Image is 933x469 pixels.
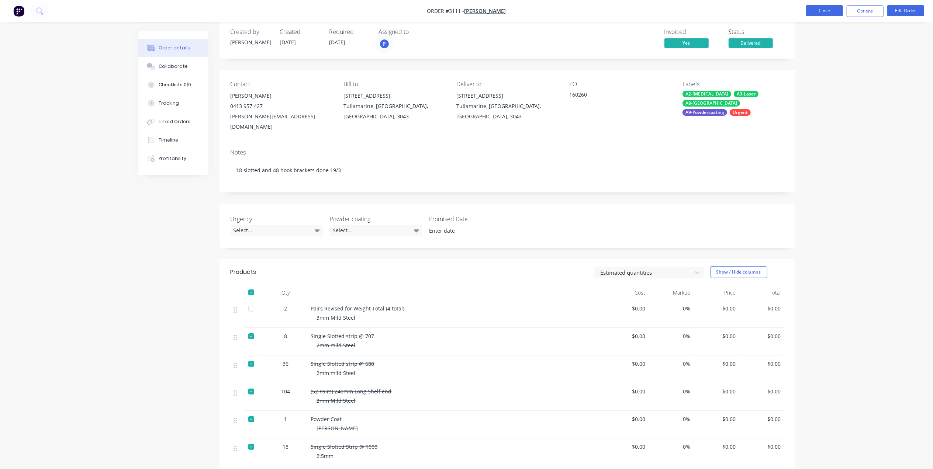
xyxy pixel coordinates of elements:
[651,443,691,451] span: 0%
[311,443,378,450] span: Single Slotted Strip @ 1000
[664,38,709,48] span: Yes
[231,38,271,46] div: [PERSON_NAME]
[694,285,739,300] div: Price
[159,118,190,125] div: Linked Orders
[343,91,445,122] div: [STREET_ADDRESS]Tullamarine, [GEOGRAPHIC_DATA], [GEOGRAPHIC_DATA], 3043
[311,388,392,395] span: (52 Pairs) 240mm Long Shelf end
[683,109,727,116] div: A9-Powdercoating
[651,332,691,340] span: 0%
[570,81,671,88] div: PO
[231,101,332,111] div: 0413 957 427
[284,415,287,423] span: 1
[651,360,691,368] span: 0%
[651,388,691,395] span: 0%
[697,332,736,340] span: $0.00
[329,39,346,46] span: [DATE]
[283,360,289,368] span: 36
[742,443,781,451] span: $0.00
[683,81,784,88] div: Labels
[606,305,646,312] span: $0.00
[317,342,356,349] span: 2mm mild Steel
[330,225,422,236] div: Select...
[330,215,422,223] label: Powder coating
[343,91,445,101] div: [STREET_ADDRESS]
[697,305,736,312] span: $0.00
[456,91,557,101] div: [STREET_ADDRESS]
[231,225,323,236] div: Select...
[456,91,557,122] div: [STREET_ADDRESS]Tullamarine, [GEOGRAPHIC_DATA], [GEOGRAPHIC_DATA], 3043
[456,81,557,88] div: Deliver to
[424,225,516,236] input: Enter date
[159,155,186,162] div: Profitability
[159,63,188,70] div: Collaborate
[280,39,296,46] span: [DATE]
[13,6,24,17] img: Factory
[317,425,358,432] span: [PERSON_NAME]
[887,5,924,16] button: Edit Order
[280,28,321,35] div: Created
[159,137,178,143] div: Timeline
[317,452,334,459] span: 2.5mm
[264,285,308,300] div: Qty
[159,100,179,107] div: Tracking
[739,285,784,300] div: Total
[343,81,445,88] div: Bill to
[317,314,356,321] span: 3mm Mild Steel
[138,131,208,149] button: Timeline
[429,215,521,223] label: Promised Date
[729,38,773,48] span: Delivered
[317,369,356,376] span: 2mm mild Steel
[311,360,374,367] span: Single Slotted strip @ 680
[379,28,453,35] div: Assigned to
[603,285,649,300] div: Cost
[138,76,208,94] button: Checklists 0/0
[697,415,736,423] span: $0.00
[742,388,781,395] span: $0.00
[311,416,342,423] span: Powder Coat
[729,28,784,35] div: Status
[734,91,759,97] div: A3-Laser
[742,360,781,368] span: $0.00
[231,215,323,223] label: Urgency
[742,305,781,312] span: $0.00
[231,28,271,35] div: Created by
[231,91,332,132] div: [PERSON_NAME]0413 957 427[PERSON_NAME][EMAIL_ADDRESS][DOMAIN_NAME]
[138,94,208,112] button: Tracking
[379,38,390,49] button: P
[697,360,736,368] span: $0.00
[138,39,208,57] button: Order details
[729,38,773,49] button: Delivered
[329,28,370,35] div: Required
[606,415,646,423] span: $0.00
[159,81,191,88] div: Checklists 0/0
[159,45,190,51] div: Order details
[138,149,208,168] button: Profitability
[710,266,767,278] button: Show / Hide columns
[231,91,332,101] div: [PERSON_NAME]
[231,81,332,88] div: Contact
[283,443,289,451] span: 18
[311,305,405,312] span: Pairs Revised for Weight Total (4 total)
[138,57,208,76] button: Collaborate
[664,28,720,35] div: Invoiced
[284,332,287,340] span: 8
[651,305,691,312] span: 0%
[806,5,843,16] button: Close
[606,332,646,340] span: $0.00
[231,159,784,181] div: 18 slotted and 48 hook brackets done 19/3
[138,112,208,131] button: Linked Orders
[683,91,731,97] div: A2-[MEDICAL_DATA]
[651,415,691,423] span: 0%
[231,268,256,277] div: Products
[343,101,445,122] div: Tullamarine, [GEOGRAPHIC_DATA], [GEOGRAPHIC_DATA], 3043
[427,8,464,15] span: Order #3111 -
[606,360,646,368] span: $0.00
[464,8,506,15] span: [PERSON_NAME]
[730,109,751,116] div: Urgent
[231,111,332,132] div: [PERSON_NAME][EMAIL_ADDRESS][DOMAIN_NAME]
[742,332,781,340] span: $0.00
[683,100,740,107] div: A8-[GEOGRAPHIC_DATA]
[570,91,662,101] div: 160260
[311,333,374,340] span: Single Slotted strip @ 707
